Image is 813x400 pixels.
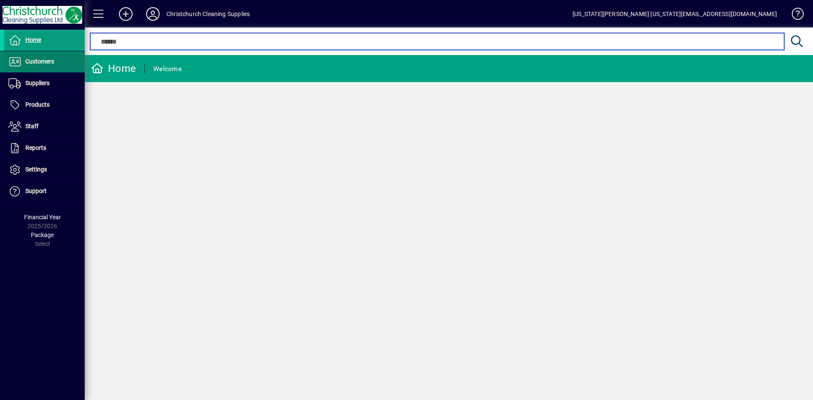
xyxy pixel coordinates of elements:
[25,166,47,173] span: Settings
[112,6,139,22] button: Add
[785,2,802,29] a: Knowledge Base
[25,36,41,43] span: Home
[4,94,85,116] a: Products
[91,62,136,75] div: Home
[4,181,85,202] a: Support
[25,188,47,194] span: Support
[4,116,85,137] a: Staff
[25,101,50,108] span: Products
[4,73,85,94] a: Suppliers
[4,138,85,159] a: Reports
[25,80,50,86] span: Suppliers
[25,123,39,130] span: Staff
[4,51,85,72] a: Customers
[25,144,46,151] span: Reports
[31,232,54,238] span: Package
[24,214,61,221] span: Financial Year
[166,7,250,21] div: Christchurch Cleaning Supplies
[153,62,182,76] div: Welcome
[25,58,54,65] span: Customers
[572,7,777,21] div: [US_STATE][PERSON_NAME] [US_STATE][EMAIL_ADDRESS][DOMAIN_NAME]
[139,6,166,22] button: Profile
[4,159,85,180] a: Settings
